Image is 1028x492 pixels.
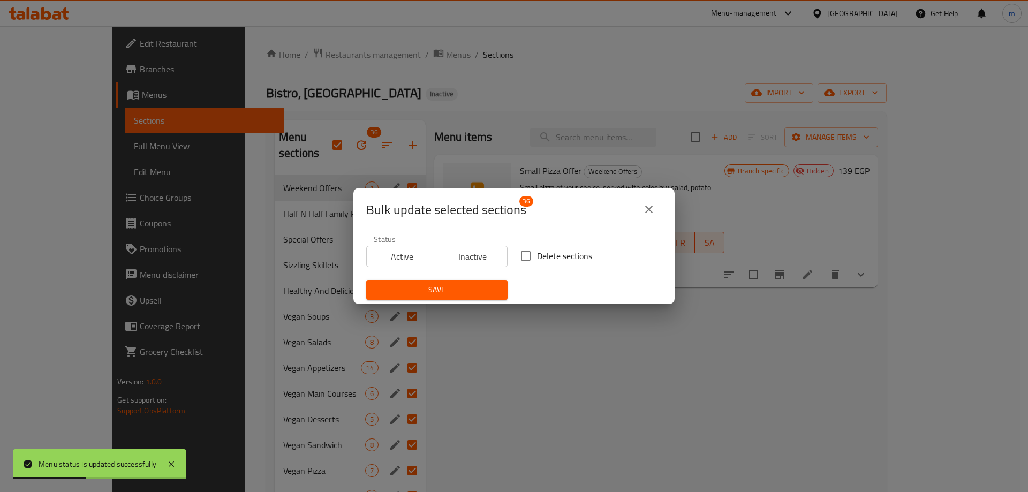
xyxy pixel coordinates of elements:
[636,196,662,222] button: close
[375,283,499,297] span: Save
[442,249,504,264] span: Inactive
[371,249,433,264] span: Active
[366,201,526,218] span: Selected section count
[519,196,533,207] span: 36
[437,246,508,267] button: Inactive
[537,249,592,262] span: Delete sections
[39,458,156,470] div: Menu status is updated successfully
[366,246,437,267] button: Active
[366,280,508,300] button: Save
